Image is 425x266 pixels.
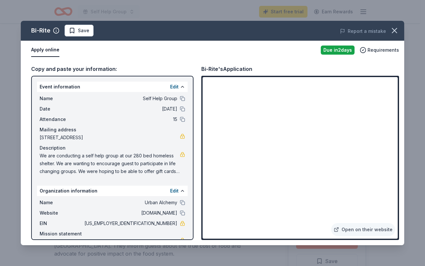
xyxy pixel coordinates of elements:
div: Mailing address [40,126,185,134]
button: Save [65,25,94,36]
span: Urban Alchemy is a nonprofit organization focused on community development. It is based in [GEOGR... [40,238,180,261]
span: Requirements [368,46,399,54]
div: Copy and paste your information: [31,65,194,73]
div: Bi-Rite's Application [201,65,252,73]
div: Bi-Rite [31,25,50,36]
span: EIN [40,219,83,227]
span: 15 [83,115,177,123]
span: Name [40,95,83,102]
button: Edit [170,83,179,91]
span: [US_EMPLOYER_IDENTIFICATION_NUMBER] [83,219,177,227]
span: We are conducting a self help group at our 280 bed homeless shelter. We are wanting to encourage ... [40,152,180,175]
div: Description [40,144,185,152]
button: Report a mistake [340,27,386,35]
span: [DOMAIN_NAME] [83,209,177,217]
span: Self Help Group [83,95,177,102]
div: Mission statement [40,230,185,238]
span: Attendance [40,115,83,123]
button: Edit [170,187,179,195]
span: Name [40,199,83,206]
span: Website [40,209,83,217]
div: Due in 2 days [321,46,355,55]
div: Organization information [37,186,188,196]
span: Date [40,105,83,113]
span: [STREET_ADDRESS] [40,134,180,141]
div: Event information [37,82,188,92]
span: Urban Alchemy [83,199,177,206]
button: Requirements [360,46,399,54]
span: [DATE] [83,105,177,113]
span: Save [78,27,89,34]
a: Open on their website [331,223,395,236]
button: Apply online [31,43,59,57]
